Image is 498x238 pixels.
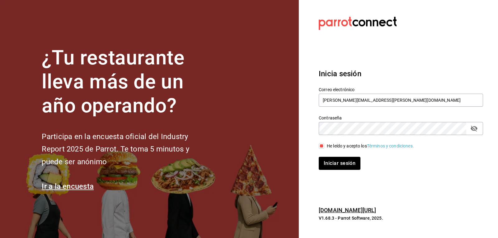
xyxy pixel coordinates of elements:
[469,123,479,134] button: passwordField
[367,143,414,148] a: Términos y condiciones.
[319,87,483,92] label: Correo electrónico
[42,182,94,191] a: Ir a la encuesta
[319,68,483,79] h3: Inicia sesión
[319,207,376,213] a: [DOMAIN_NAME][URL]
[319,94,483,107] input: Ingresa tu correo electrónico
[319,116,483,120] label: Contraseña
[319,215,483,221] p: V1.68.3 - Parrot Software, 2025.
[42,130,210,168] h2: Participa en la encuesta oficial del Industry Report 2025 de Parrot. Te toma 5 minutos y puede se...
[319,157,360,170] button: Iniciar sesión
[327,143,414,149] div: He leído y acepto los
[42,46,210,118] h1: ¿Tu restaurante lleva más de un año operando?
